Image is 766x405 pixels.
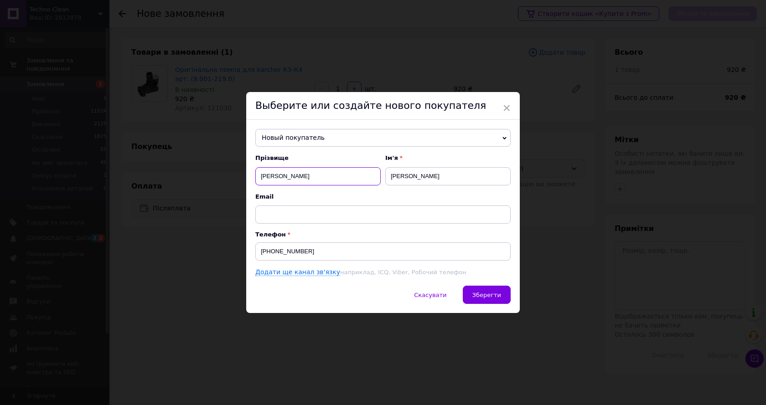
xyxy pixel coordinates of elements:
[255,231,511,238] p: Телефон
[385,154,511,162] span: Ім'я
[385,167,511,185] input: Наприклад: Іван
[255,242,511,261] input: +38 096 0000000
[255,129,511,147] span: Новый покупатель
[340,269,466,276] span: наприклад, ICQ, Viber, Робочий телефон
[414,292,446,298] span: Скасувати
[255,154,381,162] span: Прізвище
[502,100,511,116] span: ×
[255,167,381,185] input: Наприклад: Іванов
[472,292,501,298] span: Зберегти
[255,193,511,201] span: Email
[246,92,520,120] div: Выберите или создайте нового покупателя
[255,268,340,276] a: Додати ще канал зв'язку
[404,286,456,304] button: Скасувати
[463,286,511,304] button: Зберегти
